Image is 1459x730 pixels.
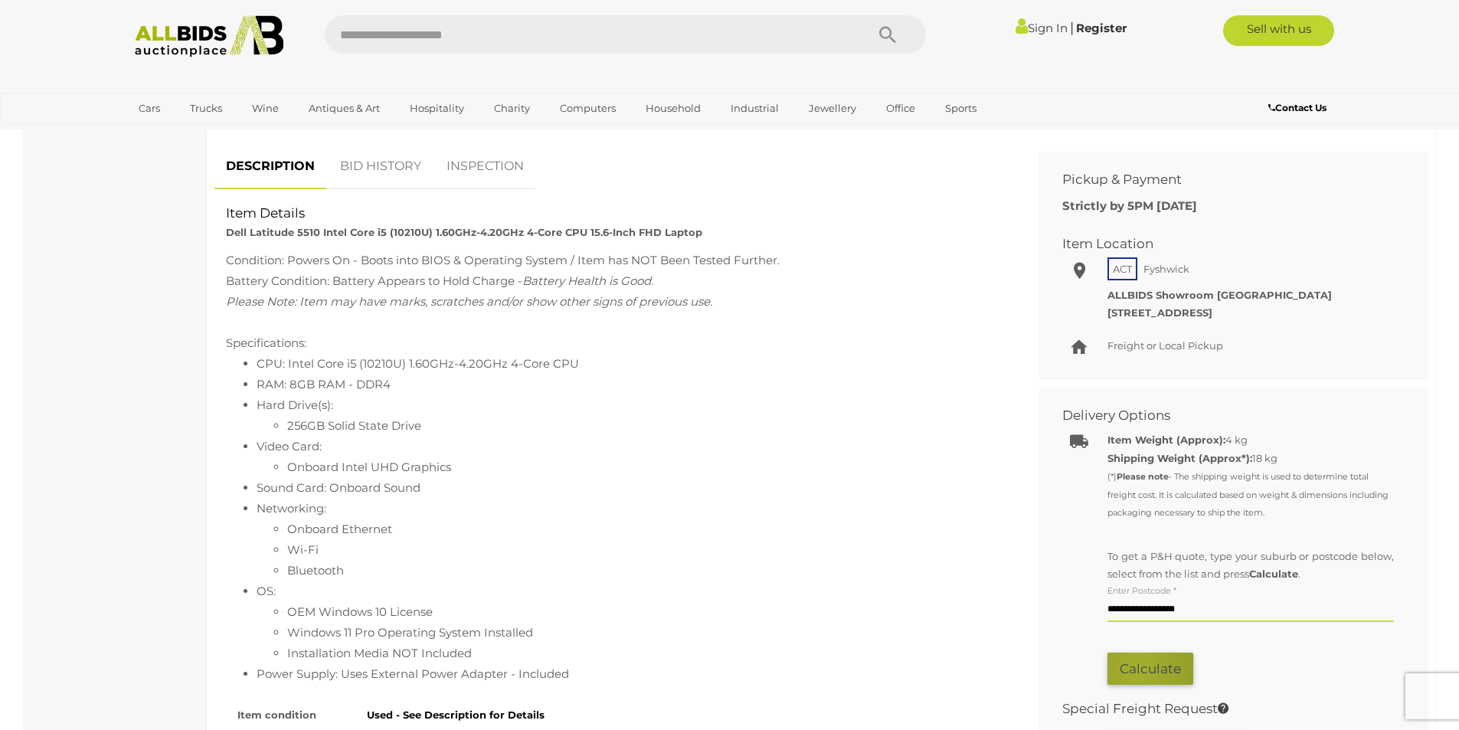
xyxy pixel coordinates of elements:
[299,96,390,121] a: Antiques & Art
[1107,548,1394,584] p: To get a P&H quote, type your suburb or postcode below, select from the list and press .
[257,477,1005,498] li: Sound Card: Onboard Sound
[400,96,474,121] a: Hospitality
[257,353,1005,374] li: CPU: Intel Core i5 (10210U) 1.60GHz-4.20GHz 4-Core CPU
[257,581,1005,663] li: OS:
[799,96,866,121] a: Jewellery
[226,250,1005,270] div: Condition: Powers On - Boots into BIOS & Operating System / Item has NOT Been Tested Further.
[287,457,1005,477] li: Onboard Intel UHD Graphics
[435,144,535,189] a: INSPECTION
[287,601,1005,622] li: OEM Windows 10 License
[1107,471,1389,518] small: (*) - The shipping weight is used to determine total freight cost. It is calculated based on weig...
[1268,100,1330,116] a: Contact Us
[1062,237,1382,251] h2: Item Location
[1107,431,1394,449] div: 4 kg
[1062,702,1382,716] h2: Special Freight Request
[1070,19,1074,36] span: |
[1107,339,1223,352] span: Freight or Local Pickup
[1107,289,1332,301] strong: ALLBIDS Showroom [GEOGRAPHIC_DATA]
[1062,172,1382,187] h2: Pickup & Payment
[329,144,433,189] a: BID HISTORY
[1016,21,1068,35] a: Sign In
[721,96,789,121] a: Industrial
[1107,450,1394,522] div: 18 kg
[287,643,1005,663] li: Installation Media NOT Included
[484,96,540,121] a: Charity
[287,560,1005,581] li: Bluetooth
[237,709,316,721] strong: Item condition
[287,622,1005,643] li: Windows 11 Pro Operating System Installed
[1107,306,1212,319] strong: [STREET_ADDRESS]
[226,250,1005,684] div: Battery Condition: Battery Appears to Hold Charge - Specifications:
[1062,408,1382,423] h2: Delivery Options
[226,294,712,309] span: Please Note: Item may have marks, scratches and/or show other signs of previous use.
[1107,452,1252,464] strong: Shipping Weight (Approx*):
[287,539,1005,560] li: Wi-Fi
[1268,102,1327,113] b: Contact Us
[257,436,1005,477] li: Video Card:
[257,394,1005,436] li: Hard Drive(s):
[180,96,232,121] a: Trucks
[876,96,925,121] a: Office
[126,15,293,57] img: Allbids.com.au
[550,96,626,121] a: Computers
[522,273,653,288] span: Battery Health is Good.
[257,498,1005,581] li: Networking:
[129,121,257,146] a: [GEOGRAPHIC_DATA]
[214,144,326,189] a: DESCRIPTION
[1076,21,1127,35] a: Register
[1140,259,1193,279] span: Fyshwick
[1107,434,1225,446] b: Item Weight (Approx):
[1107,653,1193,686] button: Calculate
[129,96,170,121] a: Cars
[287,519,1005,539] li: Onboard Ethernet
[1117,471,1169,482] strong: Please note
[367,709,545,721] strong: Used - See Description for Details
[849,15,926,54] button: Search
[1249,568,1298,580] b: Calculate
[257,663,1005,684] li: Power Supply: Uses External Power Adapter - Included
[1223,15,1334,46] a: Sell with us
[257,374,1005,394] li: RAM: 8GB RAM - DDR4
[1062,198,1197,213] b: Strictly by 5PM [DATE]
[226,206,1005,221] h2: Item Details
[242,96,289,121] a: Wine
[226,226,702,238] strong: Dell Latitude 5510 Intel Core i5 (10210U) 1.60GHz-4.20GHz 4-Core CPU 15.6-Inch FHD Laptop
[287,415,1005,436] li: 256GB Solid State Drive
[935,96,986,121] a: Sports
[636,96,711,121] a: Household
[1107,257,1137,280] span: ACT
